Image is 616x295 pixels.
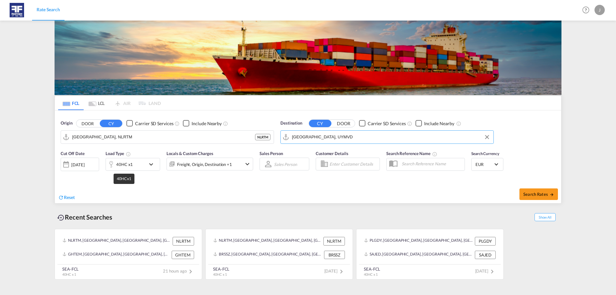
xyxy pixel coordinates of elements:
div: Recent Searches [55,210,115,224]
div: SAJED [475,251,496,259]
md-icon: icon-information-outline [126,152,131,157]
div: J [595,5,605,15]
span: [DATE] [324,268,345,273]
span: Cut Off Date [61,151,85,156]
span: Show All [535,213,556,221]
md-pagination-wrapper: Use the left and right arrow keys to navigate between tabs [58,96,161,110]
button: CY [100,120,122,127]
md-select: Select Currency: € EUREuro [475,160,500,169]
button: DOOR [76,120,99,127]
span: Reset [64,195,75,200]
div: GHTEM, Tema, Ghana, Western Africa, Africa [63,251,170,259]
div: SEA-FCL [62,266,79,272]
span: Destination [280,120,302,126]
div: icon-refreshReset [58,194,75,201]
span: 40HC x 1 [62,272,76,276]
span: Search Reference Name [386,151,437,156]
div: NLRTM [323,237,345,245]
img: c5c165f09e5811eeb82c377d2fa6103f.JPG [10,3,24,17]
div: GHTEM [172,251,194,259]
span: 40HC x 1 [213,272,227,276]
div: BRSSZ [324,251,345,259]
div: NLRTM, Rotterdam, Netherlands, Western Europe, Europe [63,237,171,245]
span: [DATE] [475,268,496,273]
span: Load Type [106,151,131,156]
recent-search-card: NLRTM, [GEOGRAPHIC_DATA], [GEOGRAPHIC_DATA], [GEOGRAPHIC_DATA], [GEOGRAPHIC_DATA] NLRTMGHTEM, [GE... [55,229,202,280]
span: 21 hours ago [163,268,194,273]
button: CY [309,120,331,127]
md-select: Sales Person [273,160,298,169]
div: Include Nearby [192,120,222,127]
md-icon: icon-chevron-right [488,268,496,275]
div: Freight Origin Destination Factory Stuffingicon-chevron-down [167,158,253,170]
div: PLGDY [475,237,496,245]
input: Search by Port [292,132,490,142]
md-checkbox: Checkbox No Ink [415,120,454,127]
md-icon: Your search will be saved by the below given name [432,152,437,157]
input: Enter Customer Details [329,159,378,169]
recent-search-card: PLGDY, [GEOGRAPHIC_DATA], [GEOGRAPHIC_DATA], [GEOGRAPHIC_DATA] , [GEOGRAPHIC_DATA] PLGDYSAJED, [G... [356,229,504,280]
span: Rate Search [37,7,60,12]
div: Carrier SD Services [368,120,406,127]
md-icon: Unchecked: Ignores neighbouring ports when fetching rates.Checked : Includes neighbouring ports w... [456,121,461,126]
div: NLRTM [173,237,194,245]
img: LCL+%26+FCL+BACKGROUND.png [55,21,561,95]
md-checkbox: Checkbox No Ink [183,120,222,127]
md-icon: icon-backup-restore [57,214,65,221]
span: 40HC x 1 [364,272,378,276]
div: Include Nearby [424,120,454,127]
button: Clear Input [482,132,492,142]
md-datepicker: Select [61,170,65,179]
md-icon: Unchecked: Search for CY (Container Yard) services for all selected carriers.Checked : Search for... [175,121,180,126]
md-input-container: Rotterdam, NLRTM [61,131,274,143]
input: Search Reference Name [398,159,465,169]
md-icon: Unchecked: Search for CY (Container Yard) services for all selected carriers.Checked : Search for... [407,121,412,126]
span: Customer Details [316,151,348,156]
span: Help [580,4,591,15]
button: DOOR [332,120,355,127]
md-tab-item: LCL [84,96,109,110]
button: Search Ratesicon-arrow-right [519,188,558,200]
span: Search Rates [523,192,554,197]
recent-search-card: NLRTM, [GEOGRAPHIC_DATA], [GEOGRAPHIC_DATA], [GEOGRAPHIC_DATA], [GEOGRAPHIC_DATA] NLRTMBRSSZ, [GE... [205,229,353,280]
input: Search by Port [72,132,255,142]
div: SAJED, Jeddah, Saudi Arabia, Middle East, Middle East [364,251,473,259]
md-input-container: Montevideo, UYMVD [281,131,493,143]
div: BRSSZ, Santos, Brazil, South America, Americas [213,251,322,259]
span: 40HC x1 [117,176,131,181]
md-icon: icon-chevron-right [338,268,345,275]
span: Origin [61,120,72,126]
div: NLRTM, Rotterdam, Netherlands, Western Europe, Europe [213,237,322,245]
md-checkbox: Checkbox No Ink [359,120,406,127]
md-icon: icon-arrow-right [550,192,554,197]
div: PLGDY, Gdynia, Poland, Eastern Europe , Europe [364,237,473,245]
md-checkbox: Checkbox No Ink [126,120,173,127]
div: 40HC x1 [116,160,133,169]
md-icon: icon-chevron-right [187,268,194,275]
div: Origin DOOR CY Checkbox No InkUnchecked: Search for CY (Container Yard) services for all selected... [55,110,561,203]
div: SEA-FCL [213,266,229,272]
div: [DATE] [71,162,84,168]
div: [DATE] [61,158,99,171]
span: EUR [475,161,493,167]
span: Search Currency [471,151,499,156]
span: Sales Person [260,151,283,156]
md-icon: Unchecked: Ignores neighbouring ports when fetching rates.Checked : Includes neighbouring ports w... [223,121,228,126]
div: Carrier SD Services [135,120,173,127]
md-tab-item: FCL [58,96,84,110]
md-icon: icon-chevron-down [244,160,251,168]
div: Freight Origin Destination Factory Stuffing [177,160,232,169]
div: SEA-FCL [364,266,380,272]
div: Help [580,4,595,16]
md-icon: icon-chevron-down [147,161,158,168]
div: NLRTM [255,134,270,140]
span: Locals & Custom Charges [167,151,213,156]
md-icon: icon-refresh [58,195,64,200]
div: 40HC x1icon-chevron-down [106,158,160,171]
